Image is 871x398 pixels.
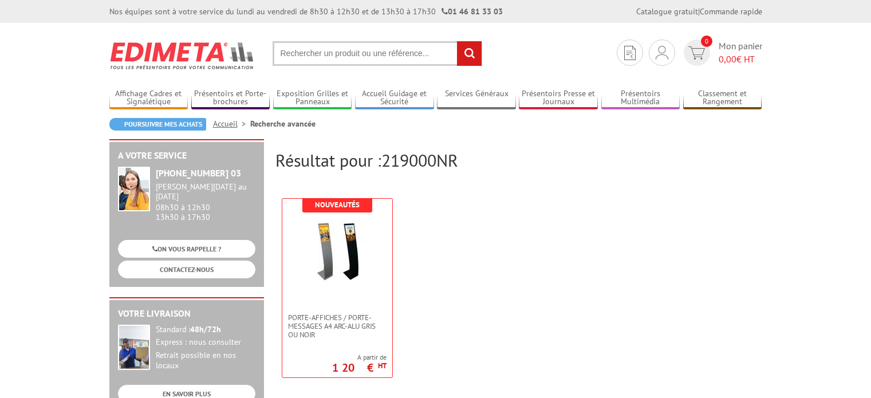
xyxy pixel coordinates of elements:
span: 219000NR [381,149,458,171]
b: Nouveautés [315,200,360,210]
h2: A votre service [118,151,255,161]
a: CONTACTEZ-NOUS [118,261,255,278]
a: ON VOUS RAPPELLE ? [118,240,255,258]
h2: Votre livraison [118,309,255,319]
strong: 01 46 81 33 03 [442,6,503,17]
img: Edimeta [109,34,255,77]
a: Présentoirs Multimédia [601,89,680,108]
div: Standard : [156,325,255,335]
a: Porte-affiches / Porte-messages A4 Arc-Alu gris ou noir [282,313,392,339]
div: Nos équipes sont à votre service du lundi au vendredi de 8h30 à 12h30 et de 13h30 à 17h30 [109,6,503,17]
img: widget-livraison.jpg [118,325,150,370]
span: Mon panier [719,40,762,66]
a: Commande rapide [700,6,762,17]
a: Accueil [213,119,250,129]
span: 0 [701,36,712,47]
input: Rechercher un produit ou une référence... [273,41,482,66]
div: 08h30 à 12h30 13h30 à 17h30 [156,182,255,222]
div: | [636,6,762,17]
a: Classement et Rangement [683,89,762,108]
a: Accueil Guidage et Sécurité [355,89,434,108]
img: devis rapide [624,46,636,60]
sup: HT [378,361,387,371]
p: 120 € [332,364,387,371]
a: Affichage Cadres et Signalétique [109,89,188,108]
img: Porte-affiches / Porte-messages A4 Arc-Alu gris ou noir [300,216,375,290]
a: Services Généraux [437,89,516,108]
a: Présentoirs et Porte-brochures [191,89,270,108]
h2: Résultat pour : [275,151,762,170]
div: [PERSON_NAME][DATE] au [DATE] [156,182,255,202]
strong: 48h/72h [190,324,221,334]
a: devis rapide 0 Mon panier 0,00€ HT [681,40,762,66]
strong: [PHONE_NUMBER] 03 [156,167,241,179]
span: A partir de [332,353,387,362]
img: widget-service.jpg [118,167,150,211]
input: rechercher [457,41,482,66]
a: Poursuivre mes achats [109,118,206,131]
span: € HT [719,53,762,66]
div: Retrait possible en nos locaux [156,350,255,371]
img: devis rapide [688,46,705,60]
div: Express : nous consulter [156,337,255,348]
span: 0,00 [719,53,736,65]
img: devis rapide [656,46,668,60]
a: Exposition Grilles et Panneaux [273,89,352,108]
span: Porte-affiches / Porte-messages A4 Arc-Alu gris ou noir [288,313,387,339]
li: Recherche avancée [250,118,316,129]
a: Catalogue gratuit [636,6,698,17]
a: Présentoirs Presse et Journaux [519,89,598,108]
